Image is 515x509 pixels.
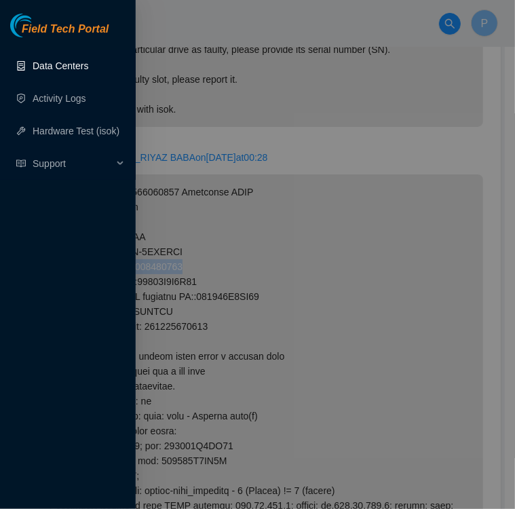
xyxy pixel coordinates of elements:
[33,126,119,136] a: Hardware Test (isok)
[33,60,88,71] a: Data Centers
[33,150,113,177] span: Support
[33,93,86,104] a: Activity Logs
[16,159,26,168] span: read
[10,24,109,42] a: Akamai TechnologiesField Tech Portal
[10,14,69,37] img: Akamai Technologies
[22,23,109,36] span: Field Tech Portal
